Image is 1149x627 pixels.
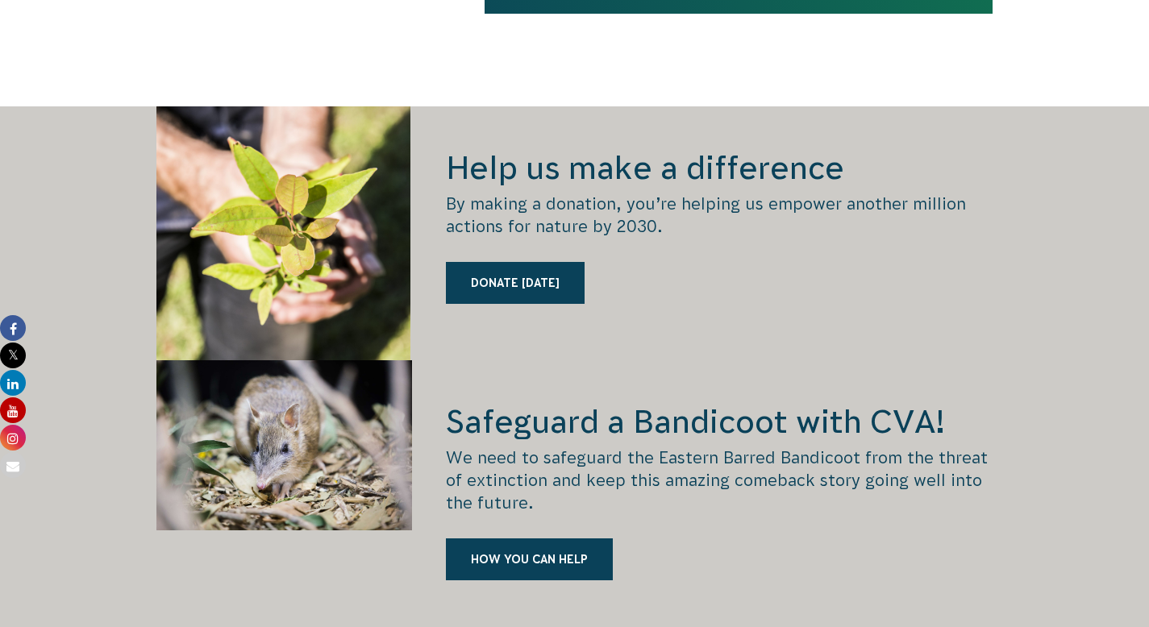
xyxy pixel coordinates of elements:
[446,147,993,189] h2: Help us make a difference
[446,446,993,514] p: We need to safeguard the Eastern Barred Bandicoot from the threat of extinction and keep this ama...
[446,538,613,580] a: HOW YOU CAN HELP
[446,401,993,442] h2: Safeguard a Bandicoot with CVA!
[446,262,585,304] a: Donate [DATE]
[446,193,993,238] p: By making a donation, you’re helping us empower another million actions for nature by 2030.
